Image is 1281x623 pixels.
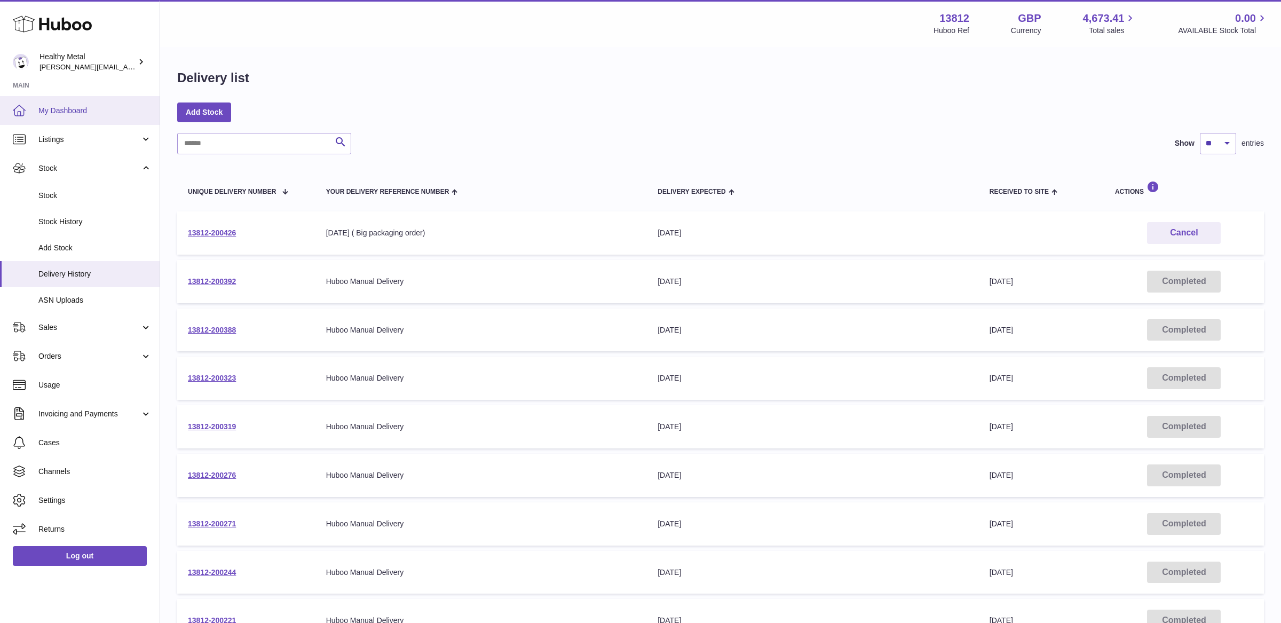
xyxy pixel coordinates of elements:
[1147,222,1221,244] button: Cancel
[326,567,637,578] div: Huboo Manual Delivery
[990,188,1049,195] span: Received to Site
[1011,26,1041,36] div: Currency
[1089,26,1136,36] span: Total sales
[38,524,152,534] span: Returns
[658,373,968,383] div: [DATE]
[658,228,968,238] div: [DATE]
[939,11,969,26] strong: 13812
[658,277,968,287] div: [DATE]
[1083,11,1125,26] span: 4,673.41
[1178,26,1268,36] span: AVAILABLE Stock Total
[177,102,231,122] a: Add Stock
[658,470,968,480] div: [DATE]
[1083,11,1137,36] a: 4,673.41 Total sales
[658,188,725,195] span: Delivery Expected
[38,269,152,279] span: Delivery History
[990,568,1013,577] span: [DATE]
[38,409,140,419] span: Invoicing and Payments
[326,470,637,480] div: Huboo Manual Delivery
[38,163,140,174] span: Stock
[326,277,637,287] div: Huboo Manual Delivery
[1235,11,1256,26] span: 0.00
[188,326,236,334] a: 13812-200388
[990,422,1013,431] span: [DATE]
[658,422,968,432] div: [DATE]
[38,495,152,506] span: Settings
[1242,138,1264,148] span: entries
[188,519,236,528] a: 13812-200271
[326,373,637,383] div: Huboo Manual Delivery
[38,135,140,145] span: Listings
[188,568,236,577] a: 13812-200244
[658,519,968,529] div: [DATE]
[38,295,152,305] span: ASN Uploads
[1018,11,1041,26] strong: GBP
[38,243,152,253] span: Add Stock
[990,519,1013,528] span: [DATE]
[1115,181,1253,195] div: Actions
[188,471,236,479] a: 13812-200276
[1178,11,1268,36] a: 0.00 AVAILABLE Stock Total
[38,106,152,116] span: My Dashboard
[38,438,152,448] span: Cases
[39,52,136,72] div: Healthy Metal
[188,277,236,286] a: 13812-200392
[658,567,968,578] div: [DATE]
[38,217,152,227] span: Stock History
[934,26,969,36] div: Huboo Ref
[188,228,236,237] a: 13812-200426
[38,322,140,333] span: Sales
[188,374,236,382] a: 13812-200323
[188,188,276,195] span: Unique Delivery Number
[38,380,152,390] span: Usage
[990,277,1013,286] span: [DATE]
[38,191,152,201] span: Stock
[326,188,449,195] span: Your Delivery Reference Number
[177,69,249,86] h1: Delivery list
[1175,138,1195,148] label: Show
[13,546,147,565] a: Log out
[990,471,1013,479] span: [DATE]
[326,519,637,529] div: Huboo Manual Delivery
[13,54,29,70] img: jose@healthy-metal.com
[326,228,637,238] div: [DATE] ( Big packaging order)
[658,325,968,335] div: [DATE]
[38,467,152,477] span: Channels
[990,326,1013,334] span: [DATE]
[188,422,236,431] a: 13812-200319
[39,62,214,71] span: [PERSON_NAME][EMAIL_ADDRESS][DOMAIN_NAME]
[990,374,1013,382] span: [DATE]
[326,422,637,432] div: Huboo Manual Delivery
[38,351,140,361] span: Orders
[326,325,637,335] div: Huboo Manual Delivery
